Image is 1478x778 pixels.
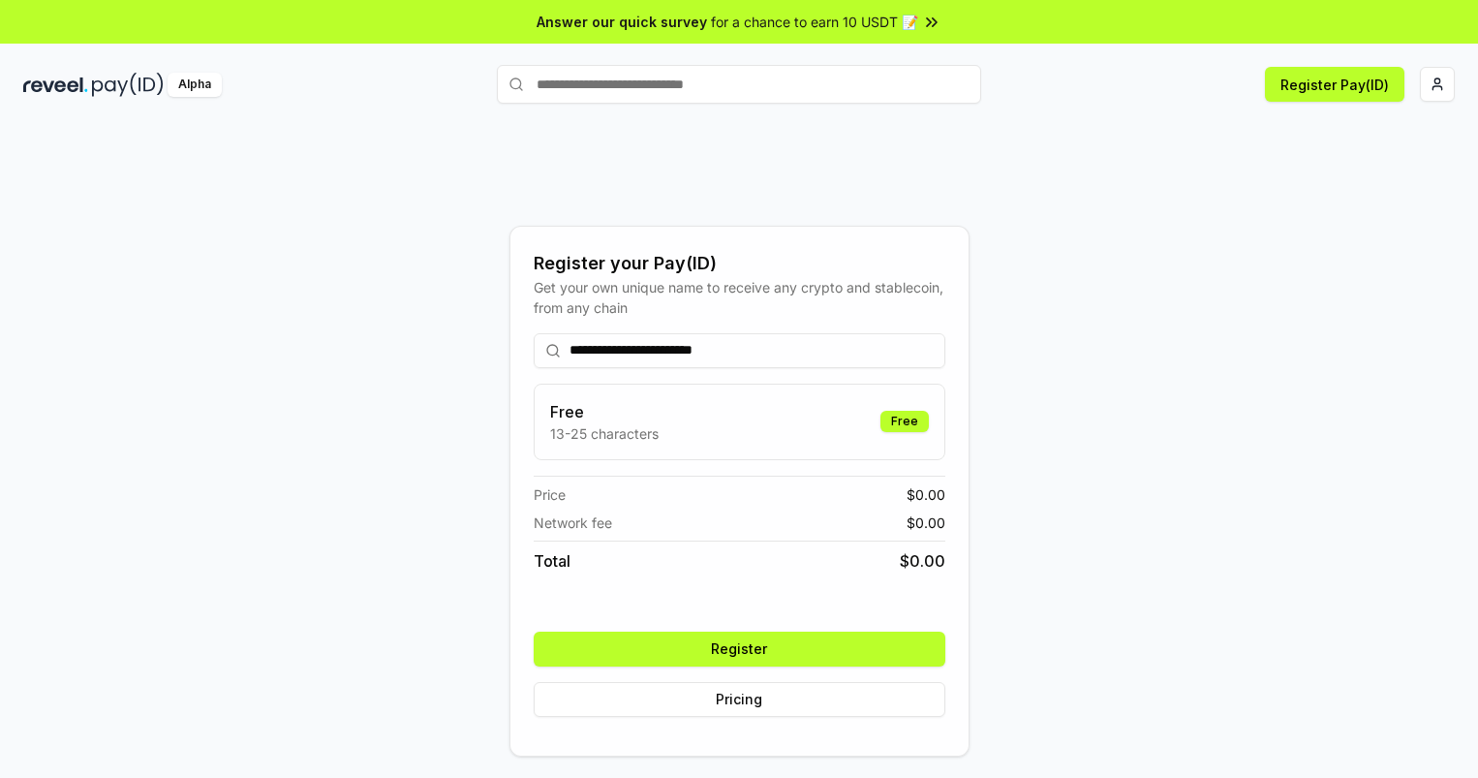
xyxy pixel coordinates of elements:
[534,513,612,533] span: Network fee
[550,400,659,423] h3: Free
[537,12,707,32] span: Answer our quick survey
[23,73,88,97] img: reveel_dark
[168,73,222,97] div: Alpha
[550,423,659,444] p: 13-25 characters
[900,549,945,573] span: $ 0.00
[880,411,929,432] div: Free
[534,484,566,505] span: Price
[534,632,945,667] button: Register
[1265,67,1404,102] button: Register Pay(ID)
[907,484,945,505] span: $ 0.00
[92,73,164,97] img: pay_id
[711,12,918,32] span: for a chance to earn 10 USDT 📝
[534,277,945,318] div: Get your own unique name to receive any crypto and stablecoin, from any chain
[534,682,945,717] button: Pricing
[534,549,570,573] span: Total
[534,250,945,277] div: Register your Pay(ID)
[907,513,945,533] span: $ 0.00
